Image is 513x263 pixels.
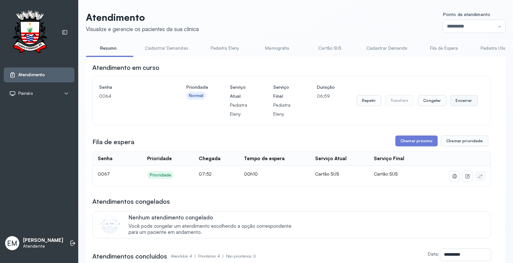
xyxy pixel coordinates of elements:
h4: Senha [99,83,164,92]
h3: Atendimentos concluídos [92,252,167,261]
a: Cadastrar Demanda [360,43,414,53]
h3: Atendimentos congelados [92,197,170,206]
span: Ponto de atendimento [443,12,490,17]
p: [PERSON_NAME] [23,237,63,243]
a: Atendimento [9,72,69,78]
a: Fila de Espera [422,43,467,53]
p: 0064 [99,92,164,101]
div: Chegada [199,156,221,162]
span: | [223,254,223,259]
button: Transferir [385,95,414,106]
span: 0067 [98,171,110,177]
div: Tempo de espera [244,156,285,162]
div: Serviço Atual [315,156,347,162]
button: Encerrar [450,95,477,106]
p: Pediatra Eleny [273,101,295,119]
button: Congelar [418,95,446,106]
div: Normal [189,93,204,98]
a: Mamografia [255,43,300,53]
h3: Fila de espera [92,137,134,146]
span: 07:52 [199,171,212,177]
p: Nenhum atendimento congelado [129,214,298,221]
span: Painéis [18,91,33,96]
button: Repetir [357,95,381,106]
div: Serviço Final [374,156,404,162]
a: Resumo [86,43,131,53]
h4: Duração [317,83,335,92]
h4: Serviço Atual [230,83,251,101]
div: Visualize e gerencie os pacientes da sua clínica [86,26,199,32]
p: Atendimento [86,12,199,23]
p: 06:59 [317,92,335,101]
p: Prioritários: 4 [198,252,226,261]
a: Pediatra Eleny [202,43,247,53]
span: Atendimento [18,72,45,78]
a: Cartão SUS [307,43,352,53]
button: Chamar próximo [395,136,438,146]
label: Data: [428,251,439,257]
span: Cartão SUS [374,171,398,177]
p: Não prioritários: 0 [226,252,256,261]
p: Atendidos: 4 [171,252,198,261]
h4: Prioridade [186,83,208,92]
span: 00h10 [244,171,258,177]
p: Pediatra Eleny [230,101,251,119]
p: Atendente [23,243,63,249]
span: Você pode congelar um atendimento escolhendo a opção correspondente para um paciente em andamento. [129,223,298,235]
div: Prioridade [147,156,172,162]
h4: Serviço Final [273,83,295,101]
h3: Atendimento em curso [92,63,159,72]
div: Senha [98,156,113,162]
div: Cartão SUS [315,171,363,177]
button: Chamar prioridade [441,136,488,146]
div: Prioridade [150,172,171,178]
a: Cadastrar Demandas [139,43,195,53]
img: Logotipo do estabelecimento [7,10,53,55]
img: Imagem de CalloutCard [100,215,120,234]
